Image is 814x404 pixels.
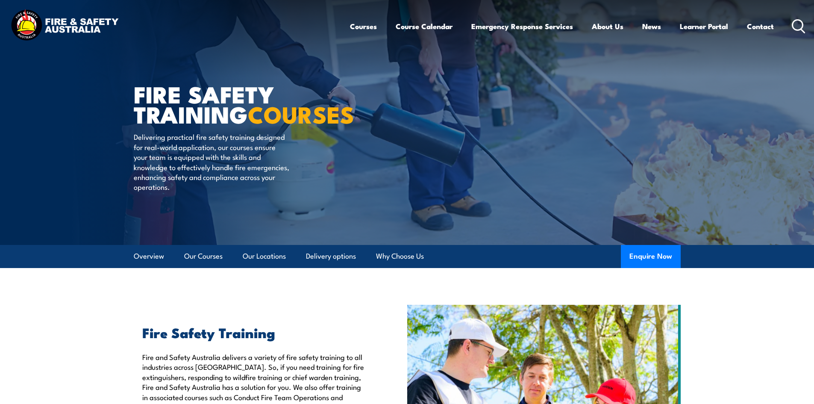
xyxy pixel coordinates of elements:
a: Contact [747,15,774,38]
button: Enquire Now [621,245,681,268]
h1: FIRE SAFETY TRAINING [134,84,345,124]
h2: Fire Safety Training [142,326,368,338]
a: About Us [592,15,623,38]
a: Emergency Response Services [471,15,573,38]
a: Overview [134,245,164,268]
a: Learner Portal [680,15,728,38]
a: Our Courses [184,245,223,268]
p: Delivering practical fire safety training designed for real-world application, our courses ensure... [134,132,290,192]
a: Our Locations [243,245,286,268]
a: Courses [350,15,377,38]
a: Delivery options [306,245,356,268]
strong: COURSES [248,96,354,131]
a: News [642,15,661,38]
a: Why Choose Us [376,245,424,268]
a: Course Calendar [396,15,453,38]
